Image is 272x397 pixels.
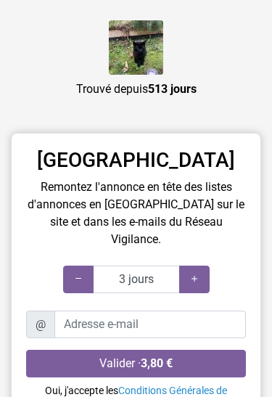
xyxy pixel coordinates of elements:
[26,148,246,173] h3: [GEOGRAPHIC_DATA]
[26,311,55,338] span: @
[141,356,173,370] strong: 3,80 €
[26,179,246,248] p: Remontez l'annonce en tête des listes d'annonces en [GEOGRAPHIC_DATA] sur le site et dans les e-m...
[26,350,246,377] button: Valider ·3,80 €
[54,311,246,338] input: Adresse e-mail
[11,81,261,98] p: Trouvé depuis
[148,82,197,96] strong: 513 jours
